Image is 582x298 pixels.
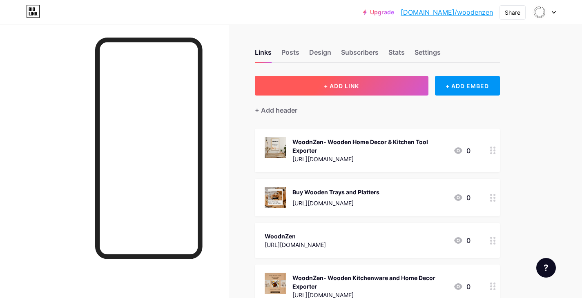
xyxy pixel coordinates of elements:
[265,232,326,240] div: WoodnZen
[453,236,471,245] div: 0
[265,137,286,158] img: WoodnZen- Wooden Home Decor & Kitchen Tool Exporter
[532,4,547,20] img: woodenzen
[292,155,447,163] div: [URL][DOMAIN_NAME]
[415,47,441,62] div: Settings
[453,282,471,291] div: 0
[292,274,447,291] div: WoodnZen- Wooden Kitchenware and Home Decor Exporter
[292,138,447,155] div: WoodnZen- Wooden Home Decor & Kitchen Tool Exporter
[388,47,405,62] div: Stats
[255,76,428,96] button: + ADD LINK
[453,193,471,202] div: 0
[292,199,379,207] div: [URL][DOMAIN_NAME]
[265,273,286,294] img: WoodnZen- Wooden Kitchenware and Home Decor Exporter
[265,187,286,208] img: Buy Wooden Trays and Platters
[505,8,520,17] div: Share
[309,47,331,62] div: Design
[281,47,299,62] div: Posts
[324,82,359,89] span: + ADD LINK
[453,146,471,156] div: 0
[435,76,500,96] div: + ADD EMBED
[401,7,493,17] a: [DOMAIN_NAME]/woodenzen
[292,188,379,196] div: Buy Wooden Trays and Platters
[363,9,394,16] a: Upgrade
[341,47,379,62] div: Subscribers
[255,105,297,115] div: + Add header
[255,47,272,62] div: Links
[265,240,326,249] div: [URL][DOMAIN_NAME]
